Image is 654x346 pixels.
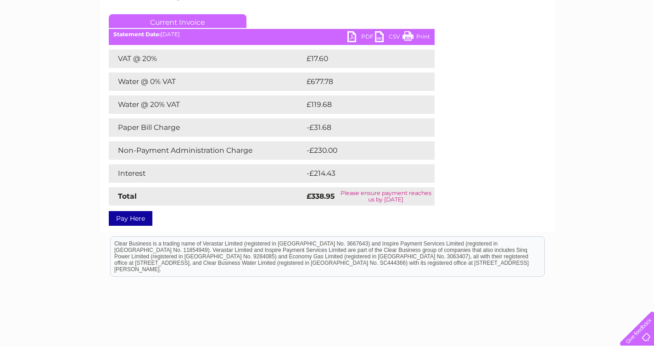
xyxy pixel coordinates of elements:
td: £677.78 [304,73,418,91]
a: 0333 014 3131 [481,5,544,16]
a: Log out [624,39,646,46]
td: Interest [109,164,304,183]
a: Energy [515,39,536,46]
td: Paper Bill Charge [109,118,304,137]
a: Pay Here [109,211,152,226]
td: -£230.00 [304,141,419,160]
a: Telecoms [541,39,569,46]
a: Print [402,31,430,45]
a: CSV [375,31,402,45]
a: Contact [593,39,615,46]
td: £119.68 [304,95,417,114]
div: Clear Business is a trading name of Verastar Limited (registered in [GEOGRAPHIC_DATA] No. 3667643... [111,5,544,45]
td: Water @ 0% VAT [109,73,304,91]
strong: £338.95 [307,192,335,201]
img: logo.png [23,24,70,52]
td: £17.60 [304,50,415,68]
td: -£31.68 [304,118,417,137]
td: Please ensure payment reaches us by [DATE] [337,187,435,206]
td: VAT @ 20% [109,50,304,68]
a: Blog [574,39,587,46]
div: [DATE] [109,31,435,38]
a: PDF [347,31,375,45]
td: -£214.43 [304,164,419,183]
b: Statement Date: [113,31,161,38]
a: Current Invoice [109,14,246,28]
td: Water @ 20% VAT [109,95,304,114]
td: Non-Payment Administration Charge [109,141,304,160]
a: Water [492,39,510,46]
strong: Total [118,192,137,201]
